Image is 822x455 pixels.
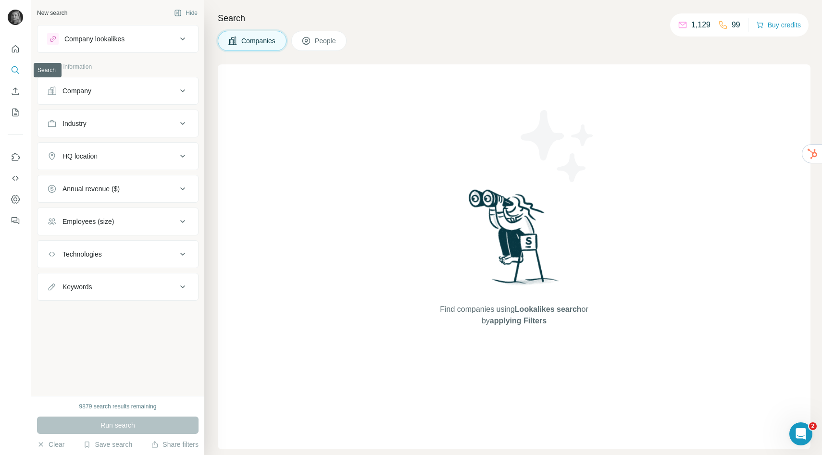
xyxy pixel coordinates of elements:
button: Use Surfe API [8,170,23,187]
div: Company lookalikes [64,34,125,44]
button: Technologies [37,243,198,266]
button: Use Surfe on LinkedIn [8,148,23,166]
button: Clear [37,440,64,449]
img: Surfe Illustration - Stars [514,103,601,189]
h4: Search [218,12,810,25]
button: Dashboard [8,191,23,208]
div: HQ location [62,151,98,161]
span: Find companies using or by [437,304,591,327]
iframe: Intercom live chat [789,422,812,445]
button: Buy credits [756,18,801,32]
span: Companies [241,36,276,46]
div: Employees (size) [62,217,114,226]
div: Industry [62,119,87,128]
button: Industry [37,112,198,135]
button: Employees (size) [37,210,198,233]
button: Keywords [37,275,198,298]
button: Quick start [8,40,23,58]
div: Keywords [62,282,92,292]
button: Share filters [151,440,199,449]
div: 9879 search results remaining [79,402,157,411]
button: Feedback [8,212,23,229]
button: My lists [8,104,23,121]
div: Annual revenue ($) [62,184,120,194]
button: Hide [167,6,204,20]
span: People [315,36,337,46]
span: Lookalikes search [515,305,582,313]
button: Search [8,61,23,79]
div: New search [37,9,67,17]
button: Company lookalikes [37,27,198,50]
button: Annual revenue ($) [37,177,198,200]
p: 1,129 [691,19,710,31]
div: Technologies [62,249,102,259]
button: Save search [83,440,132,449]
button: Company [37,79,198,102]
img: Avatar [8,10,23,25]
span: 2 [809,422,817,430]
p: Company information [37,62,199,71]
p: 99 [732,19,740,31]
button: HQ location [37,145,198,168]
span: applying Filters [490,317,547,325]
img: Surfe Illustration - Woman searching with binoculars [464,187,564,294]
div: Company [62,86,91,96]
button: Enrich CSV [8,83,23,100]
